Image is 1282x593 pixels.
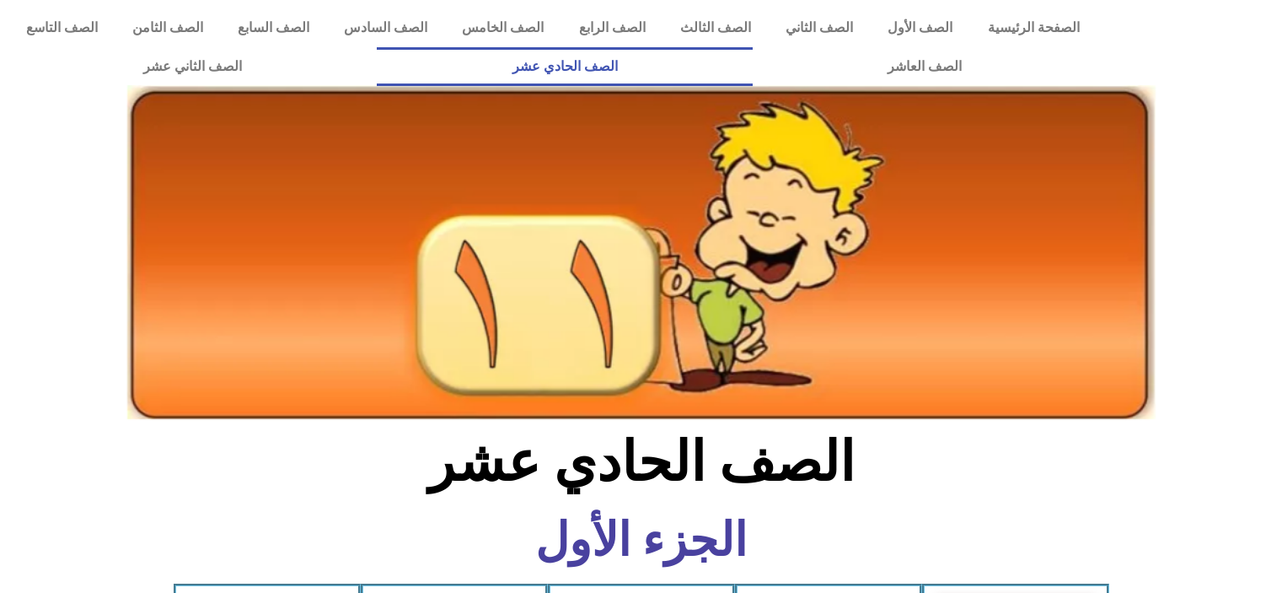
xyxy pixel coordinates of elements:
[327,8,445,47] a: الصف السادس
[8,47,377,86] a: الصف الثاني عشر
[377,47,752,86] a: الصف الحادي عشر
[362,517,920,563] h6: الجزء الأول
[220,8,326,47] a: الصف السابع
[115,8,220,47] a: الصف الثامن
[8,8,115,47] a: الصف التاسع
[871,8,970,47] a: الصف الأول
[445,8,561,47] a: الصف الخامس
[768,8,870,47] a: الصف الثاني
[970,8,1097,47] a: الصفحة الرئيسية
[662,8,768,47] a: الصف الثالث
[362,429,920,495] h2: الصف الحادي عشر
[561,8,662,47] a: الصف الرابع
[753,47,1097,86] a: الصف العاشر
